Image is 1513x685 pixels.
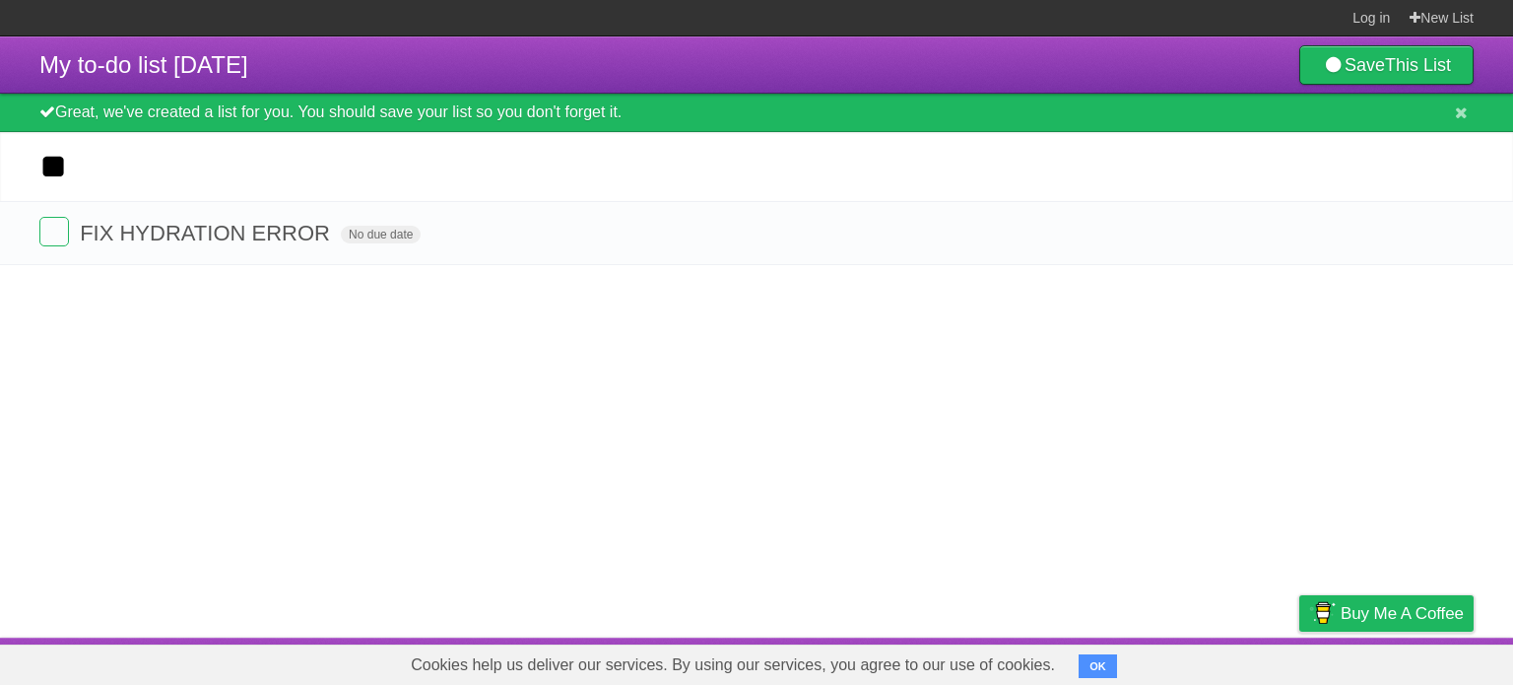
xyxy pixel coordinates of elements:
a: Suggest a feature [1349,643,1474,680]
span: Cookies help us deliver our services. By using our services, you agree to our use of cookies. [391,646,1075,685]
span: No due date [341,226,421,243]
a: About [1037,643,1079,680]
span: FIX HYDRATION ERROR [80,221,335,245]
span: My to-do list [DATE] [39,51,248,78]
button: OK [1079,654,1117,678]
span: Buy me a coffee [1341,596,1464,631]
a: Terms [1207,643,1250,680]
b: This List [1385,55,1451,75]
a: Privacy [1274,643,1325,680]
label: Done [39,217,69,246]
a: Developers [1102,643,1182,680]
a: Buy me a coffee [1299,595,1474,632]
a: SaveThis List [1299,45,1474,85]
img: Buy me a coffee [1309,596,1336,630]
